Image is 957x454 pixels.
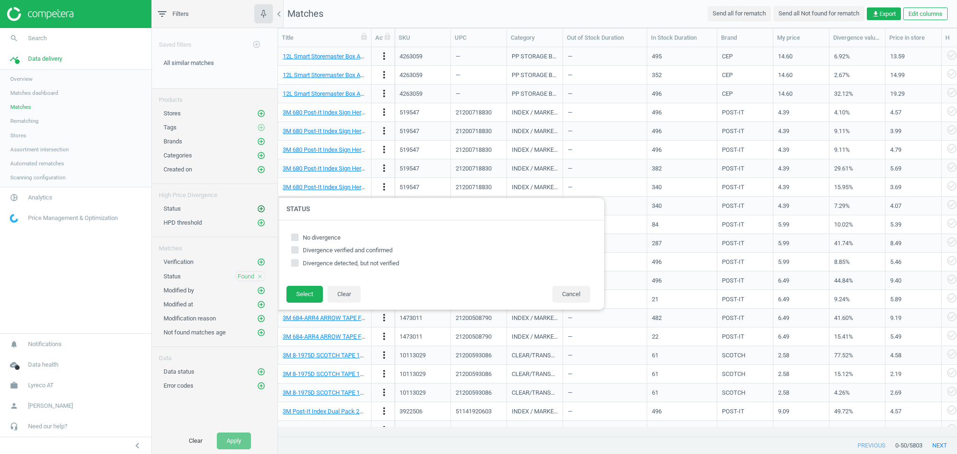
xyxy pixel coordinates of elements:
button: add_circle_outline [257,367,266,376]
span: Need our help? [28,422,67,431]
i: add_circle_outline [257,109,265,118]
i: chevron_left [273,8,285,20]
span: Found [238,272,254,281]
button: add_circle_outline [257,314,266,323]
i: add_circle_outline [257,137,265,146]
button: add_circle_outline [257,151,266,160]
span: Modification reason [164,315,216,322]
i: pie_chart_outlined [5,189,23,206]
i: work [5,376,23,394]
span: Overview [10,75,33,83]
span: Categories [164,152,192,159]
i: add_circle_outline [257,382,265,390]
span: Matches [10,103,31,111]
span: Modified by [164,287,194,294]
span: Analytics [28,193,52,202]
button: add_circle_outline [257,381,266,390]
h4: Status [277,198,604,220]
span: Price Management & Optimization [28,214,118,222]
span: Matches dashboard [10,89,58,97]
div: Products [152,89,278,104]
i: cloud_done [5,356,23,374]
span: HPD threshold [164,219,202,226]
span: Automated rematches [10,160,64,167]
button: add_circle_outline [257,165,266,174]
span: Notifications [28,340,62,348]
span: All similar matches [164,59,214,66]
img: wGWNvw8QSZomAAAAABJRU5ErkJggg== [10,214,18,223]
button: add_circle_outline [257,123,266,132]
div: Saved filters [152,28,278,54]
button: add_circle_outline [257,109,266,118]
span: Filters [172,10,189,18]
span: Stores [164,110,181,117]
button: add_circle_outline [257,286,266,295]
button: add_circle_outline [257,300,266,309]
i: add_circle_outline [257,314,265,323]
i: add_circle_outline [257,258,265,266]
i: filter_list [157,8,168,20]
button: add_circle_outline [257,137,266,146]
i: add_circle_outline [257,286,265,295]
span: Search [28,34,47,43]
i: search [5,29,23,47]
span: Rematching [10,117,39,125]
img: ajHJNr6hYgQAAAAASUVORK5CYII= [7,7,73,21]
i: add_circle_outline [257,151,265,160]
span: Tags [164,124,177,131]
span: Not found matches age [164,329,226,336]
i: timeline [5,50,23,68]
div: Data [152,347,278,362]
span: [PERSON_NAME] [28,402,73,410]
button: Clear [179,433,212,449]
i: person [5,397,23,415]
i: add_circle_outline [257,368,265,376]
span: Data delivery [28,55,62,63]
i: notifications [5,335,23,353]
i: add_circle_outline [252,40,261,49]
i: add_circle_outline [257,328,265,337]
span: Data status [164,368,194,375]
button: add_circle_outline [257,218,266,227]
button: add_circle_outline [257,257,266,267]
button: Apply [217,433,251,449]
button: add_circle_outline [257,204,266,213]
span: Brands [164,138,182,145]
i: add_circle_outline [257,300,265,309]
button: add_circle_outline [247,35,266,54]
i: close [257,273,263,280]
span: Status [164,273,181,280]
span: Verification [164,258,193,265]
div: Matches [152,237,278,253]
span: Assortment intersection [10,146,69,153]
i: headset_mic [5,418,23,435]
span: Status [164,205,181,212]
span: Error codes [164,382,193,389]
span: Stores [10,132,26,139]
button: add_circle_outline [257,328,266,337]
i: add_circle_outline [257,205,265,213]
i: chevron_left [132,440,143,451]
span: Modified at [164,301,193,308]
button: chevron_left [126,440,149,452]
i: add_circle_outline [257,165,265,174]
span: Data health [28,361,58,369]
span: Scanning configuration [10,174,65,181]
i: add_circle_outline [257,219,265,227]
span: Created on [164,166,192,173]
div: High Price Divergence [152,184,278,199]
i: add_circle_outline [257,123,265,132]
span: Lyreco AT [28,381,54,390]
